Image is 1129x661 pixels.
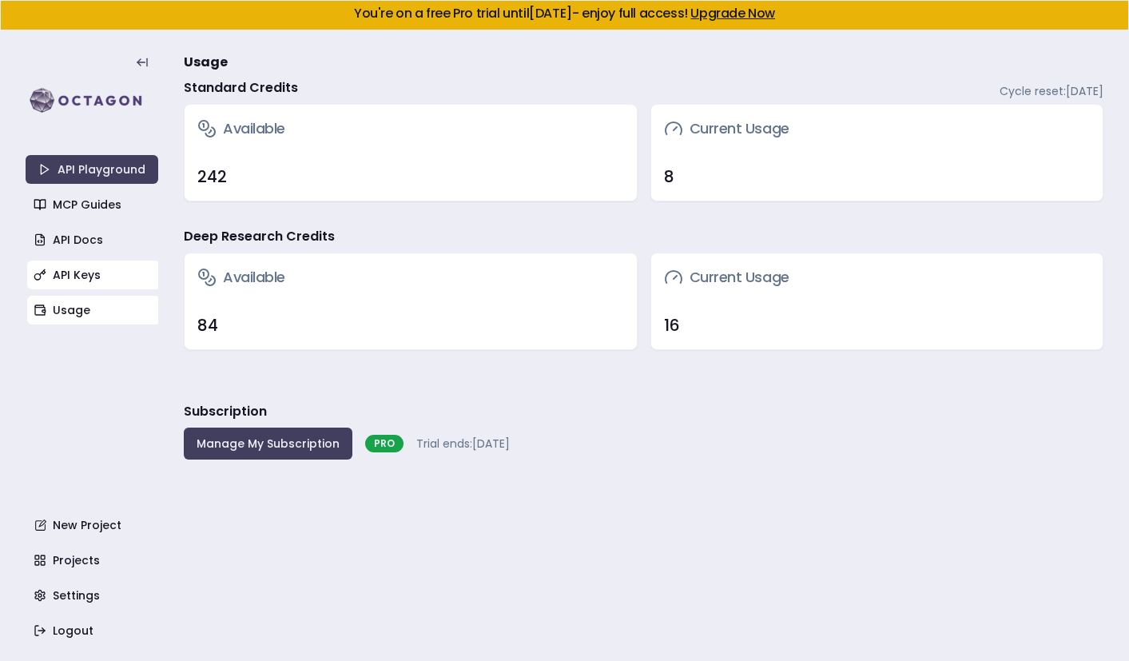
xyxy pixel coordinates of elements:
[664,117,789,140] h3: Current Usage
[197,314,624,336] div: 84
[197,117,285,140] h3: Available
[664,266,789,289] h3: Current Usage
[14,7,1115,20] h5: You're on a free Pro trial until [DATE] - enjoy full access!
[416,436,510,452] span: Trial ends: [DATE]
[184,402,267,421] h3: Subscription
[26,85,158,117] img: logo-rect-yK7x_WSZ.svg
[27,616,160,645] a: Logout
[27,581,160,610] a: Settings
[184,428,352,460] button: Manage My Subscription
[690,4,775,22] a: Upgrade Now
[27,546,160,575] a: Projects
[26,155,158,184] a: API Playground
[184,78,298,98] h4: Standard Credits
[27,190,160,219] a: MCP Guides
[27,511,160,540] a: New Project
[1000,83,1103,99] span: Cycle reset: [DATE]
[197,266,285,289] h3: Available
[27,296,160,325] a: Usage
[184,227,335,246] h4: Deep Research Credits
[184,53,228,72] span: Usage
[27,225,160,254] a: API Docs
[27,261,160,289] a: API Keys
[197,165,624,188] div: 242
[664,314,1091,336] div: 16
[365,435,403,452] div: PRO
[664,165,1091,188] div: 8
